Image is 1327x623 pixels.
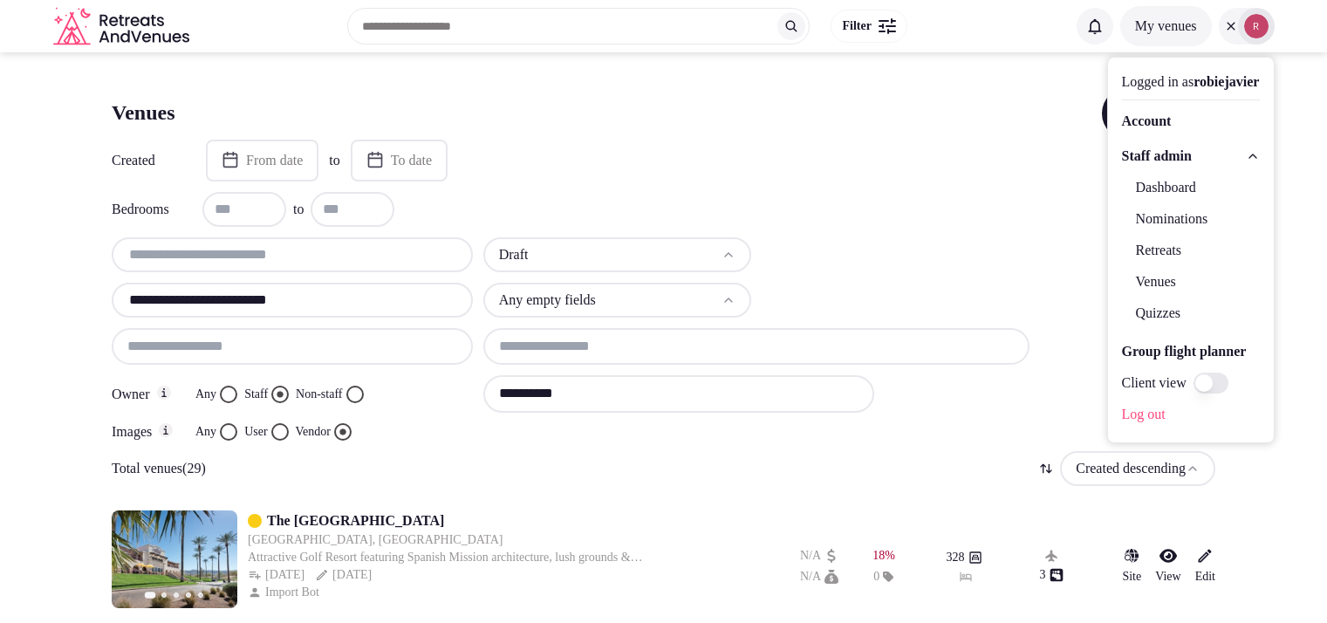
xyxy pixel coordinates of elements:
a: The [GEOGRAPHIC_DATA] [267,510,444,531]
label: Staff [244,386,268,403]
button: Filter [831,10,906,43]
button: N/A [800,547,838,565]
button: N/A [800,568,838,585]
svg: Retreats and Venues company logo [53,7,193,46]
span: to [293,199,304,220]
button: [GEOGRAPHIC_DATA], [GEOGRAPHIC_DATA] [248,531,503,549]
label: Bedrooms [112,202,181,216]
button: To date [351,140,448,181]
a: Venues [1122,268,1260,296]
img: Featured image for The Legacy Golf Resort [112,510,237,608]
a: Group flight planner [1122,338,1260,366]
a: View [1155,547,1180,585]
button: Go to slide 2 [161,592,167,598]
a: Account [1122,107,1260,135]
span: 0 [873,568,879,585]
button: 328 [947,549,982,566]
button: Staff admin [1122,142,1260,170]
a: Edit [1195,547,1215,585]
button: [DATE] [248,566,304,584]
label: Images [112,423,181,440]
a: My venues [1120,18,1212,33]
button: Go to slide 1 [145,592,156,599]
div: 18 % [872,547,895,565]
p: Total venues (29) [112,459,206,478]
label: Non-staff [296,386,342,403]
span: From date [246,152,303,169]
span: Staff admin [1122,146,1192,167]
a: Quizzes [1122,299,1260,327]
label: Any [195,423,216,441]
a: Log out [1122,400,1260,428]
label: Owner [112,386,181,402]
label: Vendor [296,423,331,441]
button: Import Bot [248,584,323,601]
label: Any [195,386,216,403]
button: 3 [1040,566,1064,584]
button: Go to slide 4 [186,592,191,598]
a: Site [1122,547,1141,585]
label: to [329,151,339,170]
label: Created [112,154,181,168]
button: Images [159,423,173,437]
a: Dashboard [1122,174,1260,202]
button: Owner [157,386,171,400]
label: User [244,423,267,441]
div: Logged in as [1122,72,1260,92]
button: Go to slide 5 [198,592,203,598]
a: Retreats [1122,236,1260,264]
h1: Venues [112,99,174,128]
button: Go to slide 3 [174,592,179,598]
button: My venues [1120,6,1212,46]
button: [DATE] [315,566,372,584]
span: Filter [842,17,871,35]
span: To date [391,152,432,169]
a: Nominations [1122,205,1260,233]
a: Visit the homepage [53,7,193,46]
button: Add venue [1102,87,1215,140]
button: From date [206,140,318,181]
button: 18% [872,547,895,565]
span: 328 [947,549,965,566]
label: Client view [1122,373,1187,394]
span: robiejavier [1194,74,1259,89]
div: Attractive Golf Resort featuring Spanish Mission architecture, lush grounds & an 18-hole Champion... [248,549,645,566]
img: robiejavier [1244,14,1269,38]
